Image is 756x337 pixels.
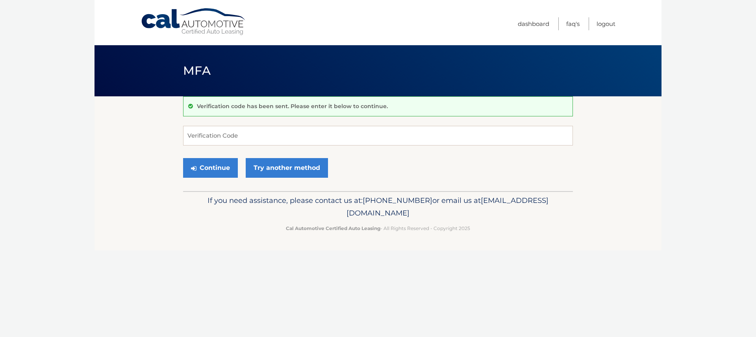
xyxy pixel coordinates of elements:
button: Continue [183,158,238,178]
a: FAQ's [566,17,580,30]
span: [EMAIL_ADDRESS][DOMAIN_NAME] [346,196,548,217]
a: Logout [597,17,615,30]
span: MFA [183,63,211,78]
p: - All Rights Reserved - Copyright 2025 [188,224,568,232]
p: If you need assistance, please contact us at: or email us at [188,194,568,219]
a: Cal Automotive [141,8,247,36]
span: [PHONE_NUMBER] [363,196,432,205]
input: Verification Code [183,126,573,145]
a: Try another method [246,158,328,178]
p: Verification code has been sent. Please enter it below to continue. [197,103,388,110]
strong: Cal Automotive Certified Auto Leasing [286,225,380,231]
a: Dashboard [518,17,549,30]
